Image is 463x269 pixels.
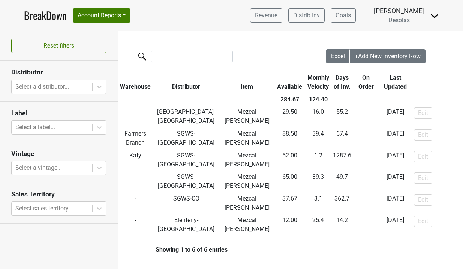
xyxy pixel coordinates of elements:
td: 362.7 [331,192,353,214]
h3: Sales Territory [11,190,106,198]
td: - [353,171,379,192]
td: [DATE] [379,127,412,149]
span: Mezcal [PERSON_NAME] [225,173,270,189]
td: SGWS-[GEOGRAPHIC_DATA] [153,127,220,149]
td: - [118,106,153,128]
button: Edit [414,172,432,184]
td: Katy [118,149,153,171]
a: Goals [331,8,356,23]
td: 39.4 [306,127,331,149]
td: 49.7 [331,171,353,192]
th: Monthly Velocity: activate to sort column ascending [306,71,331,93]
td: [DATE] [379,214,412,236]
button: Edit [414,151,432,162]
span: Mezcal [PERSON_NAME] [225,216,270,233]
th: Last Updated: activate to sort column ascending [379,71,412,93]
span: Mezcal [PERSON_NAME] [225,108,270,124]
button: Edit [414,194,432,206]
h3: Vintage [11,150,106,158]
td: 65.00 [274,171,306,192]
td: 14.2 [331,214,353,236]
td: 1287.6 [331,149,353,171]
td: - [118,214,153,236]
span: +Add New Inventory Row [355,53,421,60]
button: Account Reports [73,8,130,23]
button: Edit [414,216,432,227]
td: 55.2 [331,106,353,128]
span: Mezcal [PERSON_NAME] [225,130,270,146]
td: SGWS-[GEOGRAPHIC_DATA] [153,171,220,192]
button: +Add New Inventory Row [350,49,426,63]
td: 1.2 [306,149,331,171]
a: Revenue [250,8,282,23]
td: 67.4 [331,127,353,149]
button: Edit [414,129,432,141]
a: BreakDown [24,8,67,23]
td: 39.3 [306,171,331,192]
span: Excel [331,53,345,60]
td: SGWS-CO [153,192,220,214]
td: - [353,149,379,171]
td: 52.00 [274,149,306,171]
span: Desolas [388,17,410,24]
td: [DATE] [379,106,412,128]
a: Distrib Inv [288,8,325,23]
th: Available: activate to sort column ascending [274,71,306,93]
th: Days of Inv.: activate to sort column ascending [331,71,353,93]
td: - [353,192,379,214]
th: On Order: activate to sort column ascending [353,71,379,93]
td: 29.50 [274,106,306,128]
th: Distributor: activate to sort column ascending [153,71,220,93]
th: Item: activate to sort column ascending [220,71,274,93]
span: Mezcal [PERSON_NAME] [225,152,270,168]
div: Showing 1 to 6 of 6 entries [118,246,228,253]
td: - [353,214,379,236]
td: [DATE] [379,149,412,171]
button: Excel [326,49,350,63]
th: 284.67 [274,93,306,106]
td: 3.1 [306,192,331,214]
td: - [118,171,153,192]
td: [GEOGRAPHIC_DATA]-[GEOGRAPHIC_DATA] [153,106,220,128]
td: 12.00 [274,214,306,236]
td: [DATE] [379,192,412,214]
th: 124.40 [306,93,331,106]
span: Mezcal [PERSON_NAME] [225,195,270,211]
td: Farmers Branch [118,127,153,149]
td: SGWS-[GEOGRAPHIC_DATA] [153,149,220,171]
td: - [353,127,379,149]
td: [DATE] [379,171,412,192]
div: [PERSON_NAME] [374,6,424,16]
button: Edit [414,107,432,119]
button: Reset filters [11,39,106,53]
td: 16.0 [306,106,331,128]
h3: Label [11,109,106,117]
td: 37.67 [274,192,306,214]
td: 88.50 [274,127,306,149]
td: Elenteny-[GEOGRAPHIC_DATA] [153,214,220,236]
td: - [353,106,379,128]
h3: Distributor [11,68,106,76]
td: 25.4 [306,214,331,236]
td: - [118,192,153,214]
th: Warehouse: activate to sort column ascending [118,71,153,93]
img: Dropdown Menu [430,11,439,20]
